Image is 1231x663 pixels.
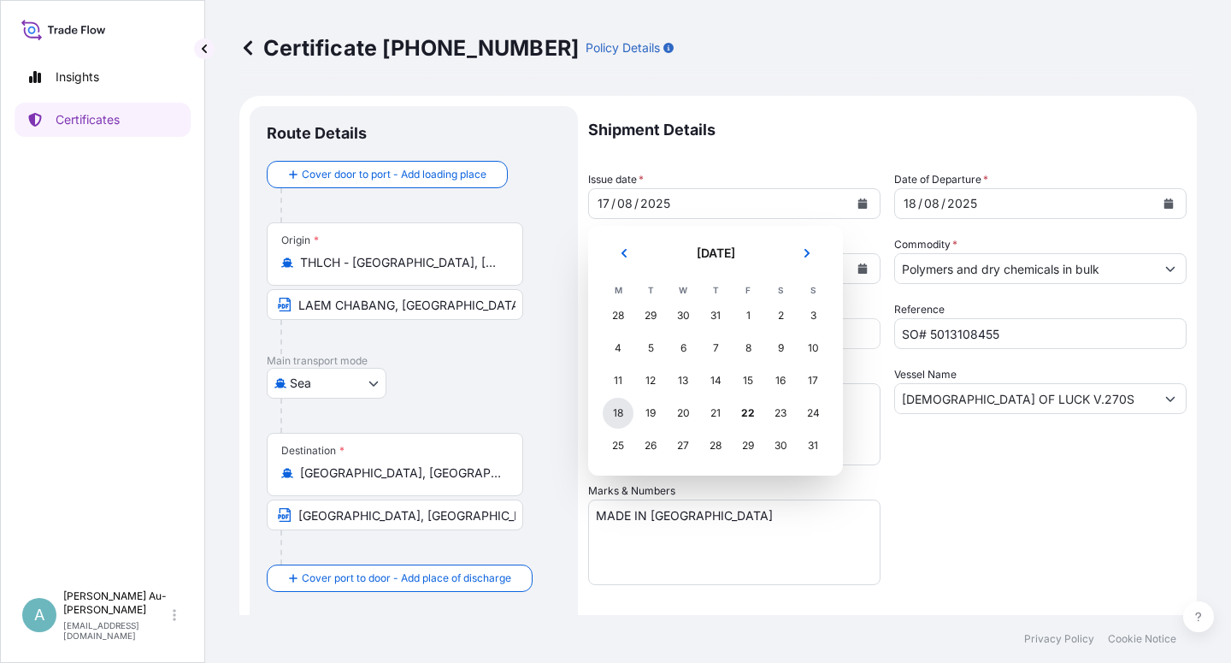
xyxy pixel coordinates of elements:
[602,281,829,462] table: August 2025
[605,240,643,267] button: Previous
[239,34,579,62] p: Certificate [PHONE_NUMBER]
[733,430,763,461] div: Friday, 29 August 2025
[602,240,829,462] div: August 2025
[798,398,828,429] div: Sunday, 24 August 2025
[700,430,731,461] div: Thursday, 28 August 2025
[635,300,666,331] div: Tuesday, 29 July 2025
[635,365,666,396] div: Tuesday, 12 August 2025
[634,281,667,299] th: T
[765,430,796,461] div: Saturday, 30 August 2025
[798,333,828,364] div: Sunday, 10 August 2025
[668,398,698,429] div: Wednesday, 20 August 2025
[603,300,633,331] div: Monday, 28 July 2025
[700,333,731,364] div: Thursday, 7 August 2025
[668,430,698,461] div: Wednesday, 27 August 2025
[700,300,731,331] div: Thursday, 31 July 2025
[653,245,778,262] h2: [DATE]
[603,430,633,461] div: Monday, 25 August 2025
[788,240,826,267] button: Next
[798,365,828,396] div: Sunday, 17 August 2025 selected
[635,398,666,429] div: Tuesday, 19 August 2025
[764,281,797,299] th: S
[635,430,666,461] div: Tuesday, 26 August 2025
[668,365,698,396] div: Wednesday, 13 August 2025
[700,365,731,396] div: Thursday, 14 August 2025
[733,398,763,429] div: Today, Friday, 22 August 2025
[667,281,699,299] th: W
[732,281,764,299] th: F
[765,300,796,331] div: Saturday, 2 August 2025
[603,365,633,396] div: Monday, 11 August 2025
[668,333,698,364] div: Wednesday, 6 August 2025
[798,300,828,331] div: Sunday, 3 August 2025
[603,333,633,364] div: Monday, 4 August 2025
[733,365,763,396] div: Friday, 15 August 2025
[700,398,731,429] div: Thursday, 21 August 2025
[603,398,633,429] div: Monday, 18 August 2025
[798,430,828,461] div: Sunday, 31 August 2025
[765,398,796,429] div: Saturday, 23 August 2025
[699,281,732,299] th: T
[765,365,796,396] div: Saturday, 16 August 2025
[733,333,763,364] div: Friday, 8 August 2025
[602,281,634,299] th: M
[588,226,843,476] section: Calendar
[635,333,666,364] div: Tuesday, 5 August 2025
[733,300,763,331] div: Friday, 1 August 2025
[765,333,796,364] div: Saturday, 9 August 2025
[668,300,698,331] div: Wednesday, 30 July 2025
[586,39,660,56] p: Policy Details
[797,281,829,299] th: S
